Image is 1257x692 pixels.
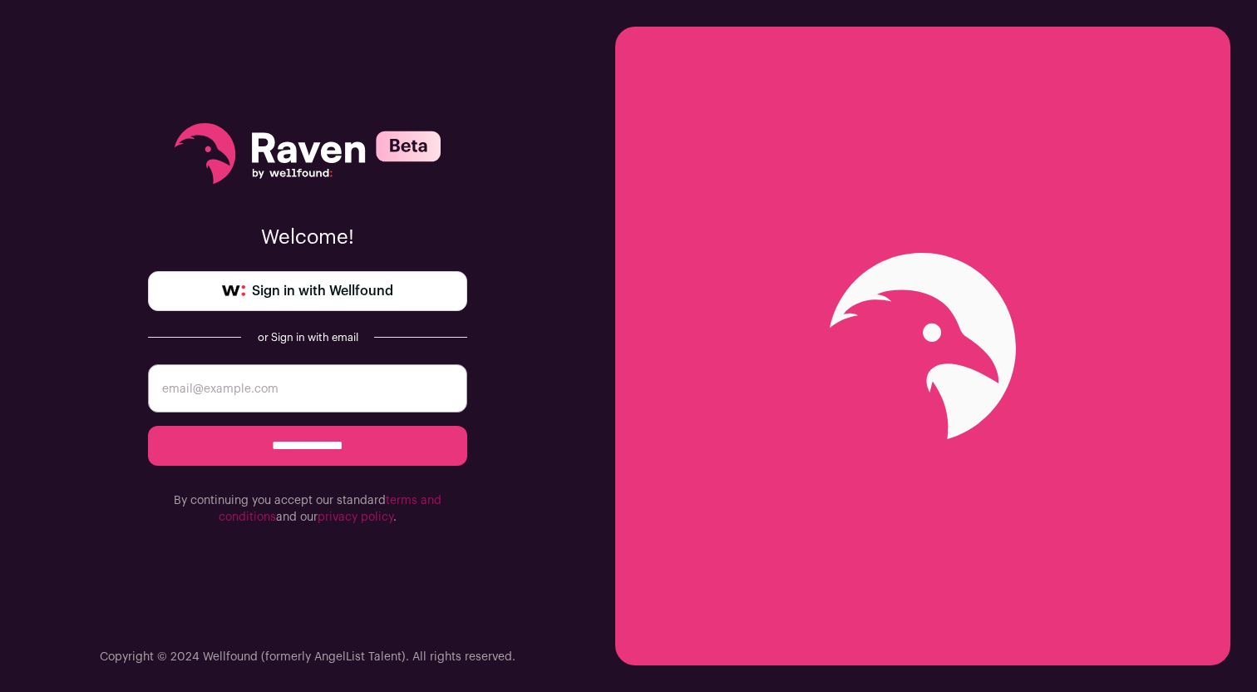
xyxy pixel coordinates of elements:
img: wellfound-symbol-flush-black-fb3c872781a75f747ccb3a119075da62bfe97bd399995f84a933054e44a575c4.png [222,285,245,297]
div: or Sign in with email [254,331,361,344]
p: By continuing you accept our standard and our . [148,492,467,526]
a: terms and conditions [219,495,441,523]
a: privacy policy [318,512,393,523]
input: email@example.com [148,364,467,413]
span: Sign in with Wellfound [252,281,393,301]
a: Sign in with Wellfound [148,271,467,311]
p: Welcome! [148,225,467,251]
p: Copyright © 2024 Wellfound (formerly AngelList Talent). All rights reserved. [100,649,515,665]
